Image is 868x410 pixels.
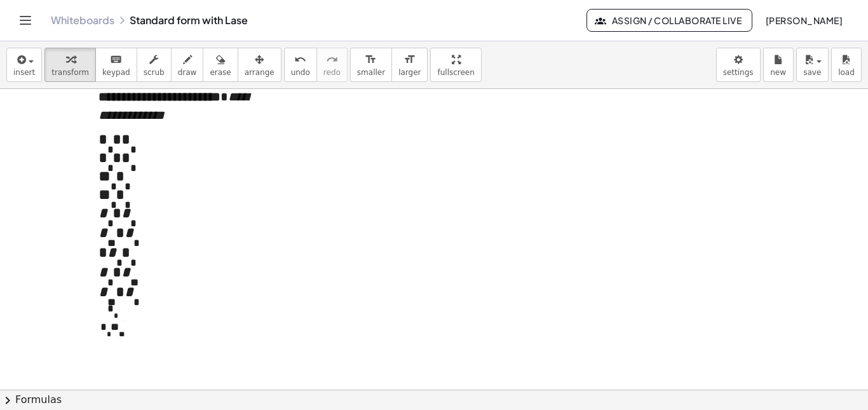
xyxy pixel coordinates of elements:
button: insert [6,48,42,82]
button: new [763,48,794,82]
a: Whiteboards [51,14,114,27]
button: [PERSON_NAME] [755,9,853,32]
span: smaller [357,68,385,77]
button: format_sizelarger [391,48,428,82]
button: keyboardkeypad [95,48,137,82]
i: redo [326,52,338,67]
i: undo [294,52,306,67]
span: fullscreen [437,68,474,77]
span: load [838,68,855,77]
span: settings [723,68,754,77]
i: format_size [365,52,377,67]
button: transform [44,48,96,82]
i: format_size [403,52,416,67]
button: save [796,48,829,82]
span: undo [291,68,310,77]
span: transform [51,68,89,77]
span: larger [398,68,421,77]
button: Toggle navigation [15,10,36,31]
span: Assign / Collaborate Live [597,15,742,26]
span: draw [178,68,197,77]
span: redo [323,68,341,77]
i: keyboard [110,52,122,67]
button: load [831,48,862,82]
button: redoredo [316,48,348,82]
span: arrange [245,68,275,77]
button: Assign / Collaborate Live [587,9,752,32]
span: [PERSON_NAME] [765,15,843,26]
span: keypad [102,68,130,77]
button: erase [203,48,238,82]
button: settings [716,48,761,82]
button: format_sizesmaller [350,48,392,82]
button: scrub [137,48,172,82]
span: new [770,68,786,77]
button: undoundo [284,48,317,82]
span: erase [210,68,231,77]
button: fullscreen [430,48,481,82]
button: draw [171,48,204,82]
span: insert [13,68,35,77]
span: scrub [144,68,165,77]
span: save [803,68,821,77]
button: arrange [238,48,281,82]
